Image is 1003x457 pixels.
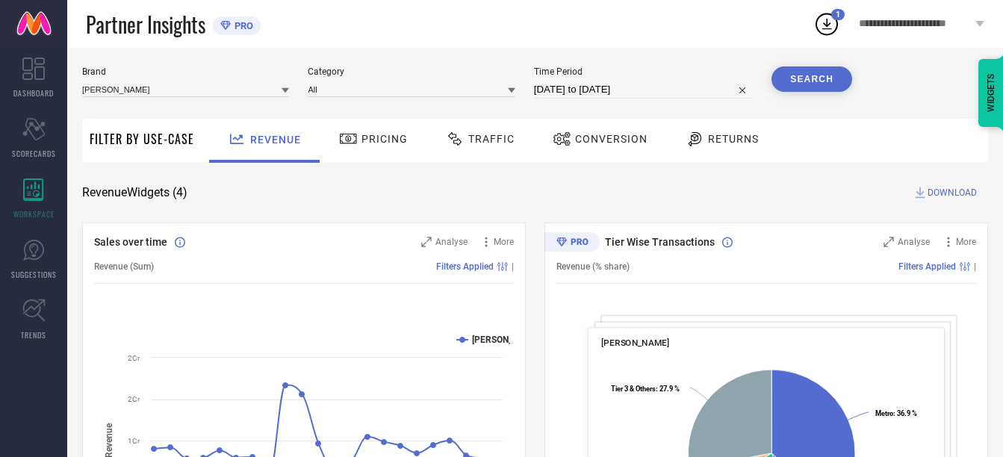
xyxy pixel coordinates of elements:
[128,437,140,445] text: 1Cr
[928,185,977,200] span: DOWNLOAD
[556,261,630,272] span: Revenue (% share)
[956,237,976,247] span: More
[94,261,154,272] span: Revenue (Sum)
[534,81,753,99] input: Select time period
[771,66,852,92] button: Search
[601,338,669,348] span: [PERSON_NAME]
[128,354,140,362] text: 2Cr
[435,237,468,247] span: Analyse
[611,385,656,393] tspan: Tier 3 & Others
[534,66,753,77] span: Time Period
[13,87,54,99] span: DASHBOARD
[512,261,514,272] span: |
[11,269,57,280] span: SUGGESTIONS
[361,133,408,145] span: Pricing
[231,20,253,31] span: PRO
[308,66,515,77] span: Category
[611,385,680,393] text: : 27.9 %
[82,66,289,77] span: Brand
[86,9,205,40] span: Partner Insights
[90,130,194,148] span: Filter By Use-Case
[94,236,167,248] span: Sales over time
[13,208,55,220] span: WORKSPACE
[436,261,494,272] span: Filters Applied
[708,133,759,145] span: Returns
[421,237,432,247] svg: Zoom
[836,10,840,19] span: 1
[898,261,956,272] span: Filters Applied
[472,335,540,345] text: [PERSON_NAME]
[12,148,56,159] span: SCORECARDS
[884,237,894,247] svg: Zoom
[128,395,140,403] text: 2Cr
[605,236,715,248] span: Tier Wise Transactions
[82,185,187,200] span: Revenue Widgets ( 4 )
[813,10,840,37] div: Open download list
[250,134,301,146] span: Revenue
[21,329,46,341] span: TRENDS
[468,133,515,145] span: Traffic
[575,133,648,145] span: Conversion
[875,409,917,417] text: : 36.9 %
[974,261,976,272] span: |
[494,237,514,247] span: More
[898,237,930,247] span: Analyse
[544,232,600,255] div: Premium
[875,409,893,417] tspan: Metro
